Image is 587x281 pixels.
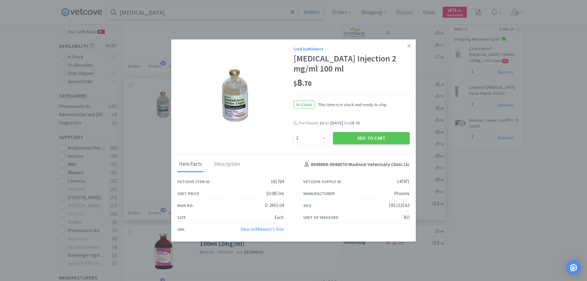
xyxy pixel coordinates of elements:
div: Sold by Midwest [293,46,410,52]
span: 12 [319,120,324,126]
div: Size [177,214,186,221]
div: Each [275,214,284,221]
div: $0.087/ml [266,190,284,197]
a: View onMidwest's Site [241,226,284,232]
div: D-2953-04 [265,202,284,209]
span: . 70 [302,79,312,88]
button: Add to Cart [333,132,410,144]
div: Item Facts [177,157,204,172]
div: Unit Price [177,190,199,197]
div: BO [404,214,410,221]
div: 193.13214.3 [389,202,410,209]
div: Description [213,157,242,172]
div: Unit of Measure [303,214,338,221]
div: SKU [303,202,311,209]
div: 147471 [397,178,410,185]
div: Man No. [177,202,194,209]
div: Vetcove Item ID [177,178,210,185]
div: Manufacturer [303,190,335,197]
div: Vetcove Supply ID [303,178,341,185]
h4: 0048869-0048870 - Madison Veterinary Clinic Llc [302,161,410,168]
span: [DATE] [330,120,343,126]
span: $8.70 [349,120,360,126]
div: Phoenix [394,190,410,197]
div: URL [177,226,185,233]
span: $ [293,79,297,88]
span: 8 [293,76,312,89]
div: [MEDICAL_DATA] Injection 2 mg/ml 100 ml [293,54,410,74]
span: In Stock [294,101,314,109]
div: 161764 [271,178,284,185]
div: Purchased on for [299,120,410,126]
div: Open Intercom Messenger [566,260,581,275]
span: This item is in stock and ready to ship [315,101,387,108]
img: a87910ff7da74631babec918706ab985_147471.jpeg [196,55,275,135]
